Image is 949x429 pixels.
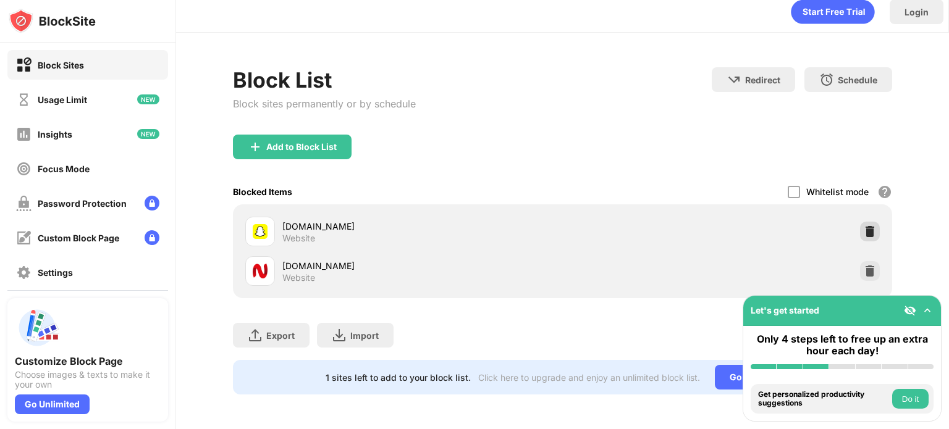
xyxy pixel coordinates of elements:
[15,370,161,389] div: Choose images & texts to make it your own
[751,305,819,315] div: Let's get started
[253,224,268,239] img: favicons
[745,75,780,85] div: Redirect
[282,272,315,283] div: Website
[137,94,159,104] img: new-icon.svg
[16,92,32,107] img: time-usage-off.svg
[233,98,416,110] div: Block sites permanently or by schedule
[145,196,159,210] img: lock-menu.svg
[137,129,159,139] img: new-icon.svg
[38,94,87,105] div: Usage Limit
[38,198,127,209] div: Password Protection
[233,186,292,197] div: Blocked Items
[905,7,929,17] div: Login
[892,389,929,409] button: Do it
[15,306,59,350] img: push-custom-page.svg
[38,164,90,174] div: Focus Mode
[16,161,32,177] img: focus-off.svg
[16,127,32,142] img: insights-off.svg
[16,57,32,73] img: block-on.svg
[38,60,84,70] div: Block Sites
[282,233,315,244] div: Website
[921,304,934,317] img: omni-setup-toggle.svg
[16,265,32,280] img: settings-off.svg
[15,355,161,367] div: Customize Block Page
[145,230,159,245] img: lock-menu.svg
[350,330,379,341] div: Import
[806,186,869,197] div: Whitelist mode
[715,365,799,389] div: Go Unlimited
[758,390,889,408] div: Get personalized productivity suggestions
[253,264,268,278] img: favicons
[38,267,73,278] div: Settings
[478,372,700,383] div: Click here to upgrade and enjoy an unlimited block list.
[233,67,416,93] div: Block List
[326,372,471,383] div: 1 sites left to add to your block list.
[838,75,877,85] div: Schedule
[266,330,295,341] div: Export
[282,259,562,272] div: [DOMAIN_NAME]
[16,196,32,211] img: password-protection-off.svg
[16,230,32,246] img: customize-block-page-off.svg
[266,142,337,152] div: Add to Block List
[38,233,119,243] div: Custom Block Page
[904,304,916,317] img: eye-not-visible.svg
[15,394,90,414] div: Go Unlimited
[282,220,562,233] div: [DOMAIN_NAME]
[9,9,96,33] img: logo-blocksite.svg
[751,333,934,357] div: Only 4 steps left to free up an extra hour each day!
[38,129,72,140] div: Insights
